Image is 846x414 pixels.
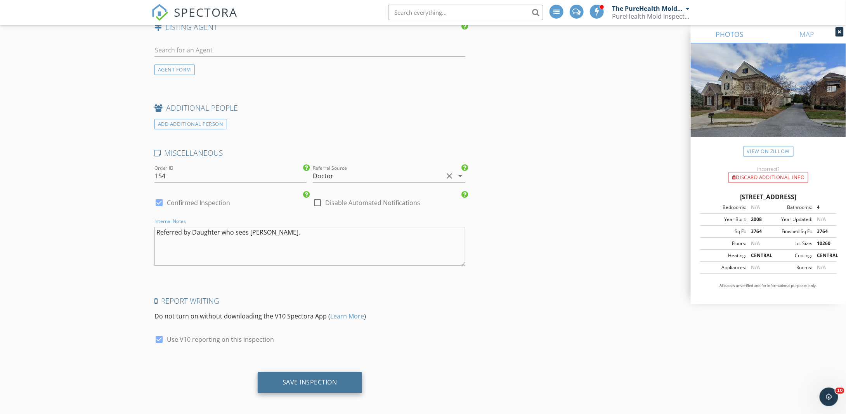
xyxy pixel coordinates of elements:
[702,204,746,211] div: Bedrooms:
[751,240,760,247] span: N/A
[154,311,465,321] p: Do not turn on without downloading the V10 Spectora App ( )
[154,103,465,113] h4: ADDITIONAL PEOPLE
[702,216,746,223] div: Year Built:
[154,227,465,266] textarea: Internal Notes
[768,25,846,43] a: MAP
[700,283,837,289] p: All data is unverified and for informational purposes only.
[817,264,826,271] span: N/A
[768,240,812,247] div: Lot Size:
[154,22,465,32] h4: LISTING AGENT
[283,378,337,386] div: Save Inspection
[751,264,760,271] span: N/A
[702,240,746,247] div: Floors:
[174,4,238,20] span: SPECTORA
[151,10,238,27] a: SPECTORA
[746,252,768,259] div: CENTRAL
[836,388,844,394] span: 10
[812,252,834,259] div: CENTRAL
[700,192,837,202] div: [STREET_ADDRESS]
[691,43,846,155] img: streetview
[612,5,684,12] div: The PureHealth Mold Inspections Team
[817,216,826,223] span: N/A
[812,228,834,235] div: 3764
[330,312,364,320] a: Learn More
[751,204,760,210] span: N/A
[702,252,746,259] div: Heating:
[445,171,454,181] i: clear
[768,264,812,271] div: Rooms:
[812,204,834,211] div: 4
[691,25,768,43] a: PHOTOS
[154,148,465,158] h4: MISCELLANEOUS
[167,336,274,343] label: Use V10 reporting on this inspection
[612,12,690,20] div: PureHealth Mold Inspections
[154,119,227,129] div: ADD ADDITIONAL PERSON
[151,4,168,21] img: The Best Home Inspection Software - Spectora
[154,64,195,75] div: AGENT FORM
[746,228,768,235] div: 3764
[768,228,812,235] div: Finished Sq Ft:
[820,388,838,406] iframe: Intercom live chat
[728,172,808,183] div: Discard Additional info
[702,264,746,271] div: Appliances:
[746,216,768,223] div: 2008
[768,216,812,223] div: Year Updated:
[691,166,846,172] div: Incorrect?
[154,296,465,306] h4: Report Writing
[167,199,230,207] label: Confirmed Inspection
[768,204,812,211] div: Bathrooms:
[702,228,746,235] div: Sq Ft:
[744,146,794,157] a: View on Zillow
[768,252,812,259] div: Cooling:
[812,240,834,247] div: 10260
[325,199,420,207] label: Disable Automated Notifications
[388,5,543,20] input: Search everything...
[456,171,465,181] i: arrow_drop_down
[154,44,465,57] input: Search for an Agent
[313,172,333,179] div: Doctor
